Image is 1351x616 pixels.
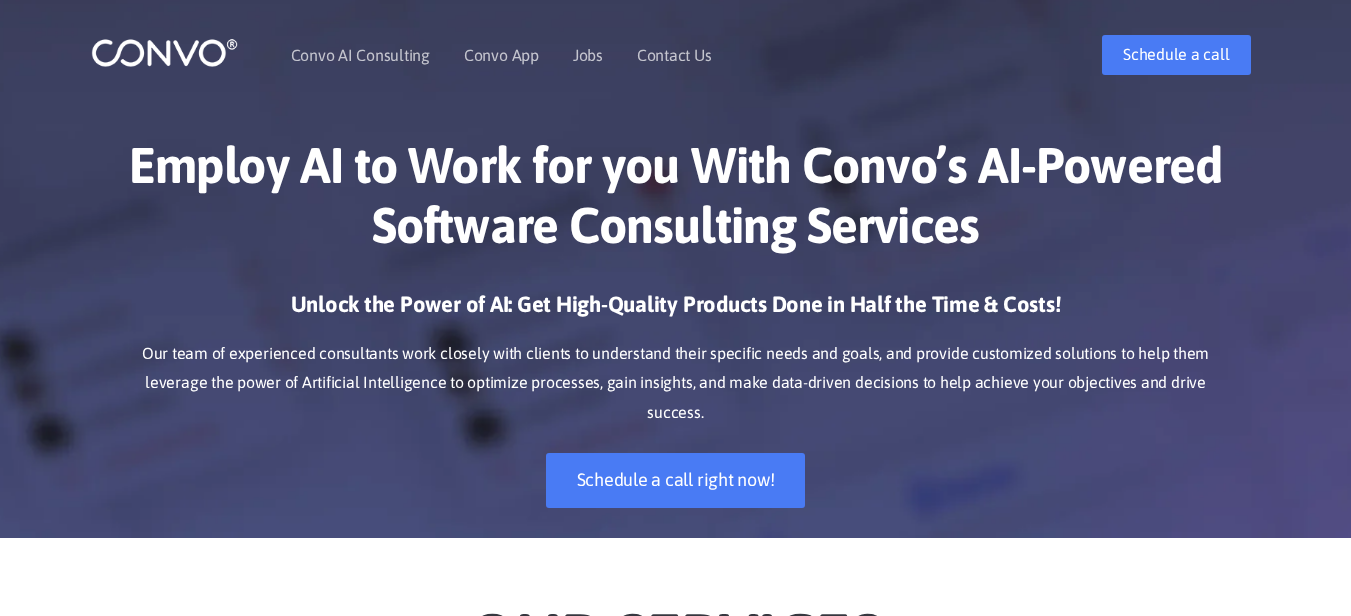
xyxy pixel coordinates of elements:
[121,339,1231,429] p: Our team of experienced consultants work closely with clients to understand their specific needs ...
[121,290,1231,334] h3: Unlock the Power of AI: Get High-Quality Products Done in Half the Time & Costs!
[546,453,806,508] a: Schedule a call right now!
[91,37,238,68] img: logo_1.png
[1102,35,1250,75] a: Schedule a call
[637,47,712,63] a: Contact Us
[291,47,430,63] a: Convo AI Consulting
[464,47,539,63] a: Convo App
[573,47,603,63] a: Jobs
[121,135,1231,270] h1: Employ AI to Work for you With Convo’s AI-Powered Software Consulting Services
